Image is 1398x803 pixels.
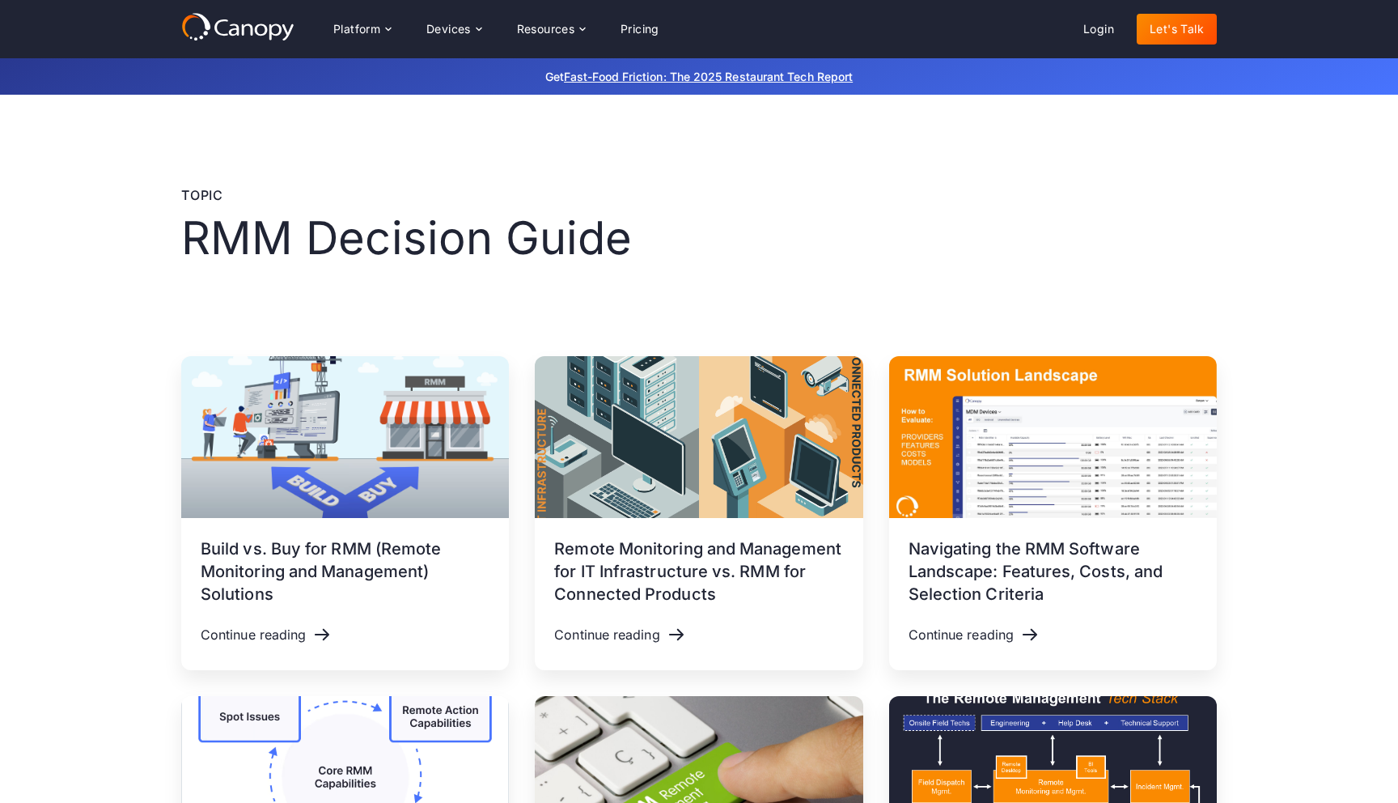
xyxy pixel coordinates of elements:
[909,627,1014,643] div: Continue reading
[608,14,672,45] a: Pricing
[181,185,1217,205] p: Topic
[517,23,575,35] div: Resources
[426,23,471,35] div: Devices
[535,356,862,670] a: Remote Monitoring and Management for IT Infrastructure vs. RMM for Connected ProductsContinue rea...
[1137,14,1217,45] a: Let's Talk
[1070,14,1127,45] a: Login
[333,23,380,35] div: Platform
[554,627,659,643] div: Continue reading
[909,537,1197,605] h3: Navigating the RMM Software Landscape: Features, Costs, and Selection Criteria
[201,537,489,605] h3: Build vs. Buy for RMM (Remote Monitoring and Management) Solutions
[181,356,509,670] a: Build vs. Buy for RMM (Remote Monitoring and Management) SolutionsContinue reading
[181,211,1217,266] h1: RMM Decision Guide
[201,627,306,643] div: Continue reading
[564,70,853,83] a: Fast-Food Friction: The 2025 Restaurant Tech Report
[889,356,1217,670] a: Navigating the RMM Software Landscape: Features, Costs, and Selection CriteriaContinue reading
[303,68,1095,85] p: Get
[554,537,843,605] h3: Remote Monitoring and Management for IT Infrastructure vs. RMM for Connected Products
